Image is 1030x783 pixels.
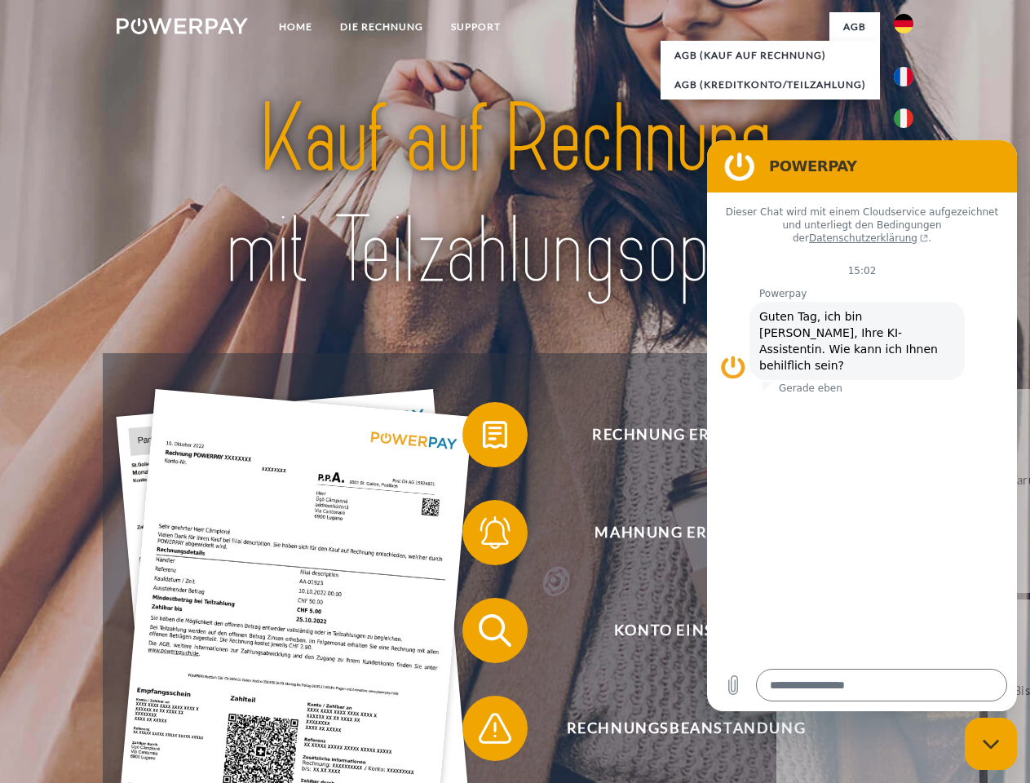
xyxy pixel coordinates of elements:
iframe: Schaltfläche zum Öffnen des Messaging-Fensters; Konversation läuft [965,718,1017,770]
img: fr [894,67,913,86]
a: AGB (Kauf auf Rechnung) [661,41,880,70]
img: de [894,14,913,33]
button: Rechnungsbeanstandung [462,696,886,761]
button: Rechnung erhalten? [462,402,886,467]
img: qb_warning.svg [475,708,515,749]
img: it [894,108,913,128]
button: Mahnung erhalten? [462,500,886,565]
span: Konto einsehen [486,598,886,663]
a: DIE RECHNUNG [326,12,437,42]
span: Rechnung erhalten? [486,402,886,467]
a: agb [829,12,880,42]
iframe: Messaging-Fenster [707,140,1017,711]
a: Home [265,12,326,42]
img: logo-powerpay-white.svg [117,18,248,34]
span: Mahnung erhalten? [486,500,886,565]
img: qb_search.svg [475,610,515,651]
a: AGB (Kreditkonto/Teilzahlung) [661,70,880,100]
img: qb_bill.svg [475,414,515,455]
img: qb_bell.svg [475,512,515,553]
a: SUPPORT [437,12,515,42]
img: title-powerpay_de.svg [156,78,874,312]
span: Rechnungsbeanstandung [486,696,886,761]
button: Konto einsehen [462,598,886,663]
